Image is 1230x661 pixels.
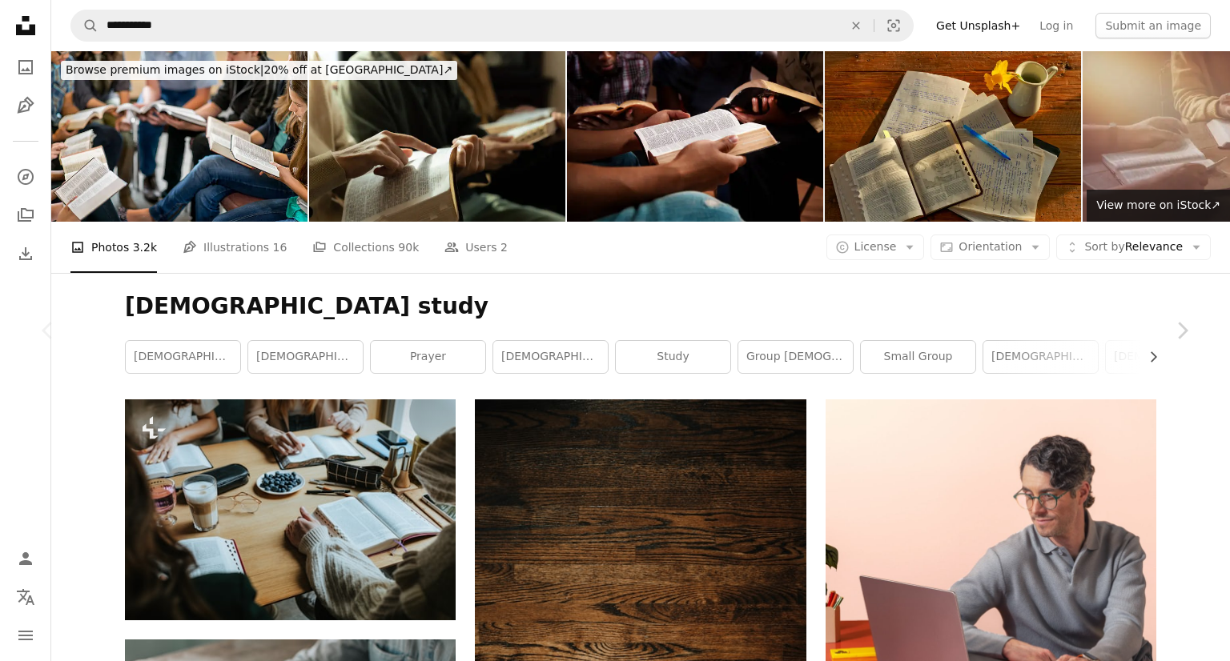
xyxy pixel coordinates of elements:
a: group [DEMOGRAPHIC_DATA] study [738,341,853,373]
span: Orientation [959,240,1022,253]
span: Relevance [1084,239,1183,255]
button: Submit an image [1095,13,1211,38]
a: Illustrations [10,90,42,122]
a: Collections [10,199,42,231]
a: Photos [10,51,42,83]
a: study [616,341,730,373]
a: Browse premium images on iStock|20% off at [GEOGRAPHIC_DATA]↗ [51,51,467,90]
img: Bible Study [51,51,307,222]
a: small group [861,341,975,373]
form: Find visuals sitewide [70,10,914,42]
button: License [826,234,925,260]
a: [DEMOGRAPHIC_DATA] study group [126,341,240,373]
button: Menu [10,619,42,651]
img: a group of people sitting around a wooden table [125,399,456,619]
a: prayer [371,341,485,373]
button: Orientation [931,234,1050,260]
a: [DEMOGRAPHIC_DATA] [248,341,363,373]
button: Language [10,581,42,613]
a: [DEMOGRAPHIC_DATA] [983,341,1098,373]
a: View more on iStock↗ [1087,190,1230,222]
img: Country Cottage features [825,51,1081,222]
span: Sort by [1084,240,1124,253]
span: 20% off at [GEOGRAPHIC_DATA] ↗ [66,63,452,76]
span: 16 [273,238,287,256]
span: Browse premium images on iStock | [66,63,263,76]
img: Young adults in a Bible study. [567,51,823,222]
a: Log in [1030,13,1083,38]
button: Search Unsplash [71,10,98,41]
h1: [DEMOGRAPHIC_DATA] study [125,292,1156,321]
a: Next [1134,254,1230,407]
a: Get Unsplash+ [927,13,1030,38]
a: [DEMOGRAPHIC_DATA] [493,341,608,373]
a: Illustrations 16 [183,222,287,273]
span: View more on iStock ↗ [1096,198,1220,211]
a: Download History [10,238,42,270]
button: Clear [838,10,874,41]
img: Christian group are praying to god with the bible and sharing the gospel. [309,51,565,222]
span: 90k [398,238,419,256]
span: 2 [500,238,508,256]
a: Explore [10,161,42,193]
a: Users 2 [444,222,508,273]
a: [DEMOGRAPHIC_DATA] verse [1106,341,1220,373]
button: Sort byRelevance [1056,234,1211,260]
a: Collections 90k [312,222,419,273]
a: person sitting by the table opening book [475,640,806,655]
button: Visual search [874,10,913,41]
a: Log in / Sign up [10,543,42,575]
a: a group of people sitting around a wooden table [125,502,456,516]
span: License [854,240,897,253]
